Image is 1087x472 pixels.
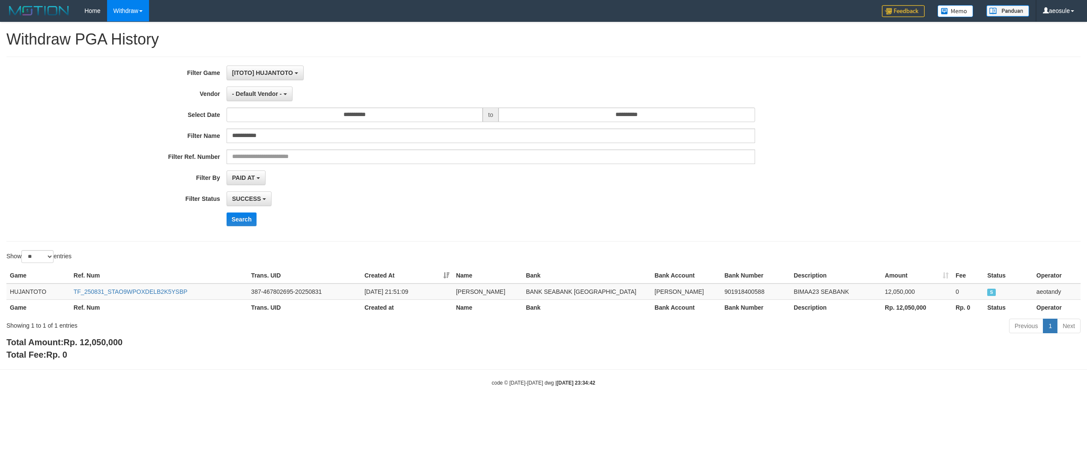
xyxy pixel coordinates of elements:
button: SUCCESS [227,191,272,206]
th: Rp. 12,050,000 [881,299,952,315]
img: Button%20Memo.svg [938,5,974,17]
img: Feedback.jpg [882,5,925,17]
b: Total Fee: [6,350,67,359]
button: Search [227,212,257,226]
td: [PERSON_NAME] [651,284,721,300]
td: [PERSON_NAME] [453,284,523,300]
th: Description [790,268,881,284]
th: Created at [361,299,453,315]
th: Bank [523,299,651,315]
span: SUCCESS [987,289,996,296]
a: TF_250831_STAO9WPOXDELB2K5YSBP [74,288,188,295]
th: Name [453,268,523,284]
a: Previous [1009,319,1043,333]
div: Showing 1 to 1 of 1 entries [6,318,447,330]
select: Showentries [21,250,54,263]
small: code © [DATE]-[DATE] dwg | [492,380,595,386]
td: BANK SEABANK [GEOGRAPHIC_DATA] [523,284,651,300]
strong: [DATE] 23:34:42 [557,380,595,386]
img: panduan.png [986,5,1029,17]
button: [ITOTO] HUJANTOTO [227,66,304,80]
a: Next [1057,319,1081,333]
span: SUCCESS [232,195,261,202]
th: Operator [1033,268,1081,284]
th: Ref. Num [70,299,248,315]
button: - Default Vendor - [227,87,293,101]
td: 901918400588 [721,284,790,300]
td: 0 [952,284,984,300]
span: to [483,108,499,122]
th: Name [453,299,523,315]
button: PAID AT [227,170,266,185]
label: Show entries [6,250,72,263]
th: Created At: activate to sort column ascending [361,268,453,284]
th: Game [6,268,70,284]
th: Status [984,299,1033,315]
th: Bank Number [721,268,790,284]
th: Bank Account [651,268,721,284]
th: Ref. Num [70,268,248,284]
td: 387-467802695-20250831 [248,284,361,300]
b: Total Amount: [6,338,122,347]
th: Bank [523,268,651,284]
td: HUJANTOTO [6,284,70,300]
span: PAID AT [232,174,255,181]
td: [DATE] 21:51:09 [361,284,453,300]
span: Rp. 0 [46,350,67,359]
span: [ITOTO] HUJANTOTO [232,69,293,76]
td: BIMAA23 SEABANK [790,284,881,300]
td: 12,050,000 [881,284,952,300]
th: Status [984,268,1033,284]
th: Bank Account [651,299,721,315]
th: Fee [952,268,984,284]
th: Bank Number [721,299,790,315]
a: 1 [1043,319,1057,333]
th: Amount: activate to sort column ascending [881,268,952,284]
th: Trans. UID [248,268,361,284]
th: Game [6,299,70,315]
th: Trans. UID [248,299,361,315]
h1: Withdraw PGA History [6,31,1081,48]
th: Operator [1033,299,1081,315]
span: Rp. 12,050,000 [63,338,122,347]
th: Description [790,299,881,315]
span: - Default Vendor - [232,90,282,97]
th: Rp. 0 [952,299,984,315]
img: MOTION_logo.png [6,4,72,17]
td: aeotandy [1033,284,1081,300]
